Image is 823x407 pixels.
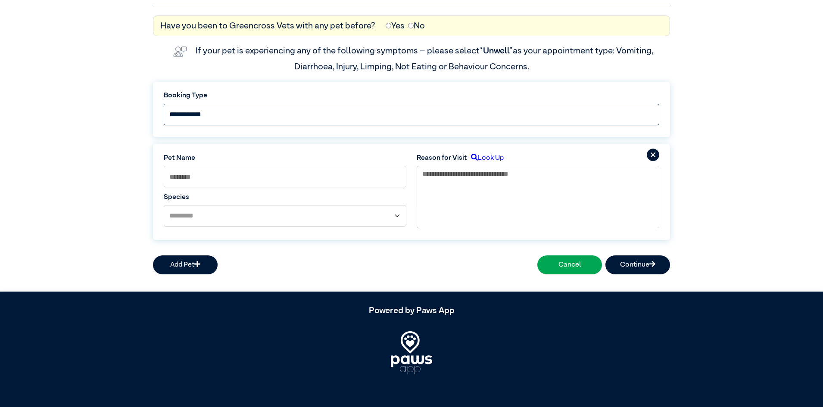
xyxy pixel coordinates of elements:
[408,23,414,28] input: No
[164,153,406,163] label: Pet Name
[605,255,670,274] button: Continue
[160,19,375,32] label: Have you been to Greencross Vets with any pet before?
[537,255,602,274] button: Cancel
[170,43,190,60] img: vet
[417,153,467,163] label: Reason for Visit
[386,19,405,32] label: Yes
[164,90,659,101] label: Booking Type
[386,23,391,28] input: Yes
[196,47,655,71] label: If your pet is experiencing any of the following symptoms – please select as your appointment typ...
[408,19,425,32] label: No
[467,153,504,163] label: Look Up
[153,255,218,274] button: Add Pet
[480,47,513,55] span: “Unwell”
[153,305,670,316] h5: Powered by Paws App
[391,331,432,374] img: PawsApp
[164,192,406,202] label: Species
